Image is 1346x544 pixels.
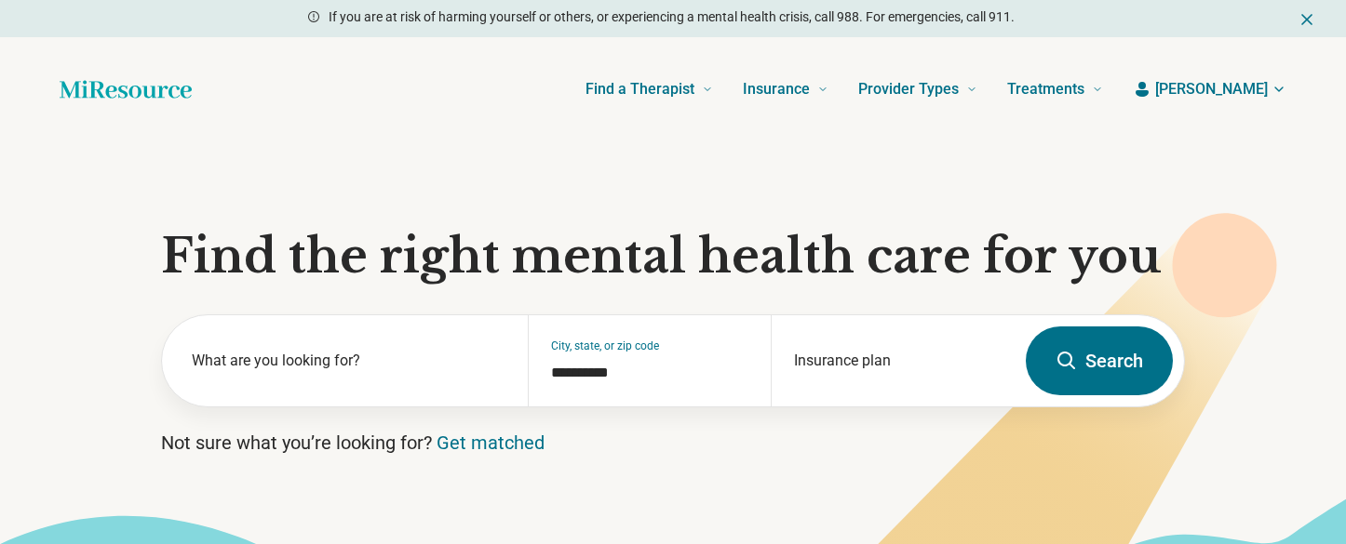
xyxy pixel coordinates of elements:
button: Search [1026,326,1173,395]
button: [PERSON_NAME] [1133,78,1286,100]
span: Provider Types [858,76,959,102]
p: If you are at risk of harming yourself or others, or experiencing a mental health crisis, call 98... [329,7,1015,27]
span: [PERSON_NAME] [1155,78,1268,100]
a: Insurance [743,52,828,126]
a: Get matched [437,431,545,454]
a: Provider Types [858,52,977,126]
label: What are you looking for? [192,350,505,372]
span: Insurance [743,76,810,102]
button: Dismiss [1298,7,1316,30]
h1: Find the right mental health care for you [161,229,1185,285]
span: Treatments [1007,76,1084,102]
a: Treatments [1007,52,1103,126]
a: Find a Therapist [586,52,713,126]
a: Home page [60,71,192,108]
span: Find a Therapist [586,76,694,102]
p: Not sure what you’re looking for? [161,430,1185,456]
